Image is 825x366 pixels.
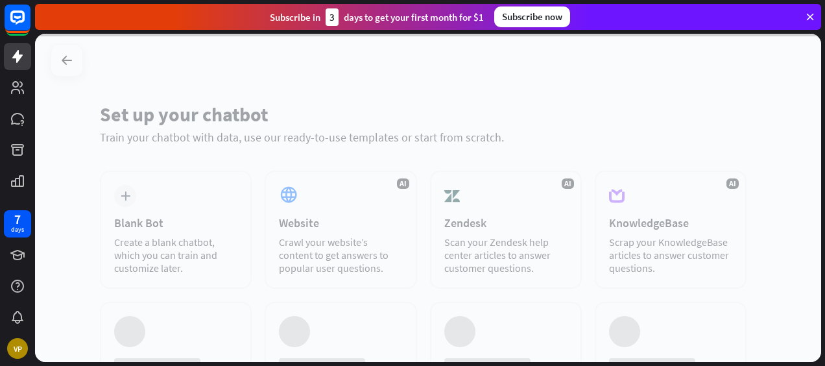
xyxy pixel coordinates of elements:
[4,210,31,238] a: 7 days
[11,225,24,234] div: days
[270,8,484,26] div: Subscribe in days to get your first month for $1
[7,338,28,359] div: VP
[14,213,21,225] div: 7
[494,6,570,27] div: Subscribe now
[326,8,339,26] div: 3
